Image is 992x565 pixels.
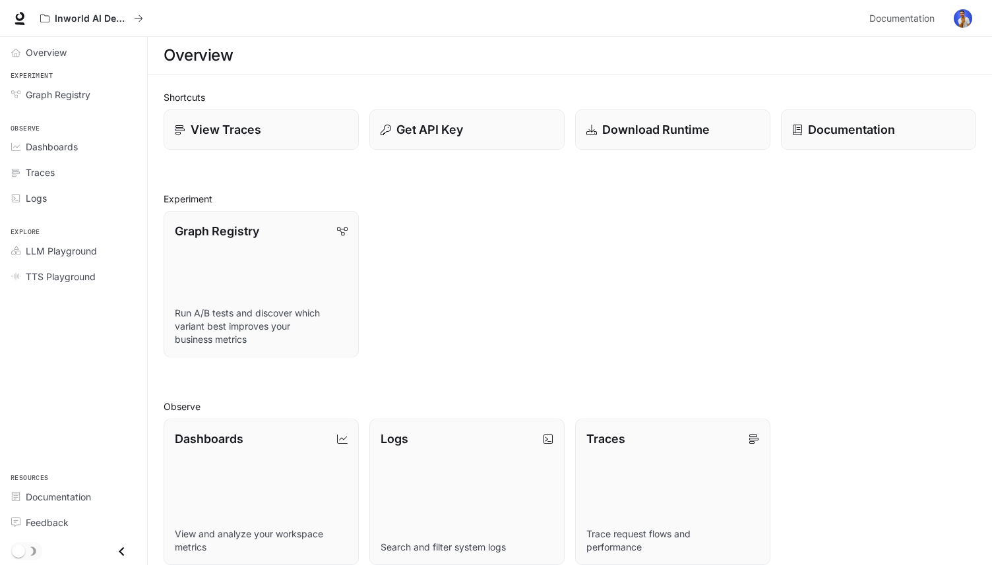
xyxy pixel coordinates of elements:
span: Overview [26,45,67,59]
a: LogsSearch and filter system logs [369,419,565,565]
h2: Experiment [164,192,976,206]
p: View and analyze your workspace metrics [175,527,348,554]
button: Close drawer [107,538,137,565]
span: Feedback [26,516,69,529]
p: Trace request flows and performance [586,527,759,554]
span: Dashboards [26,140,78,154]
p: Dashboards [175,430,243,448]
span: Logs [26,191,47,205]
a: Traces [5,161,142,184]
a: Documentation [781,109,976,150]
p: Download Runtime [602,121,710,138]
p: Inworld AI Demos [55,13,129,24]
span: TTS Playground [26,270,96,283]
p: View Traces [191,121,261,138]
p: Search and filter system logs [381,541,553,554]
a: DashboardsView and analyze your workspace metrics [164,419,359,565]
span: Traces [26,165,55,179]
p: Graph Registry [175,222,259,240]
button: All workspaces [34,5,149,32]
h1: Overview [164,42,233,69]
span: Graph Registry [26,88,90,102]
span: Documentation [26,490,91,504]
a: Feedback [5,511,142,534]
span: LLM Playground [26,244,97,258]
a: Documentation [5,485,142,508]
a: Documentation [864,5,945,32]
button: Get API Key [369,109,565,150]
img: User avatar [954,9,972,28]
p: Traces [586,430,625,448]
a: Download Runtime [575,109,770,150]
a: Graph Registry [5,83,142,106]
a: Graph RegistryRun A/B tests and discover which variant best improves your business metrics [164,211,359,357]
p: Logs [381,430,408,448]
a: TracesTrace request flows and performance [575,419,770,565]
h2: Observe [164,400,976,413]
p: Documentation [808,121,895,138]
h2: Shortcuts [164,90,976,104]
a: LLM Playground [5,239,142,262]
p: Get API Key [396,121,463,138]
a: Overview [5,41,142,64]
a: Logs [5,187,142,210]
button: User avatar [950,5,976,32]
a: Dashboards [5,135,142,158]
span: Documentation [869,11,935,27]
a: View Traces [164,109,359,150]
span: Dark mode toggle [12,543,25,558]
a: TTS Playground [5,265,142,288]
p: Run A/B tests and discover which variant best improves your business metrics [175,307,348,346]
